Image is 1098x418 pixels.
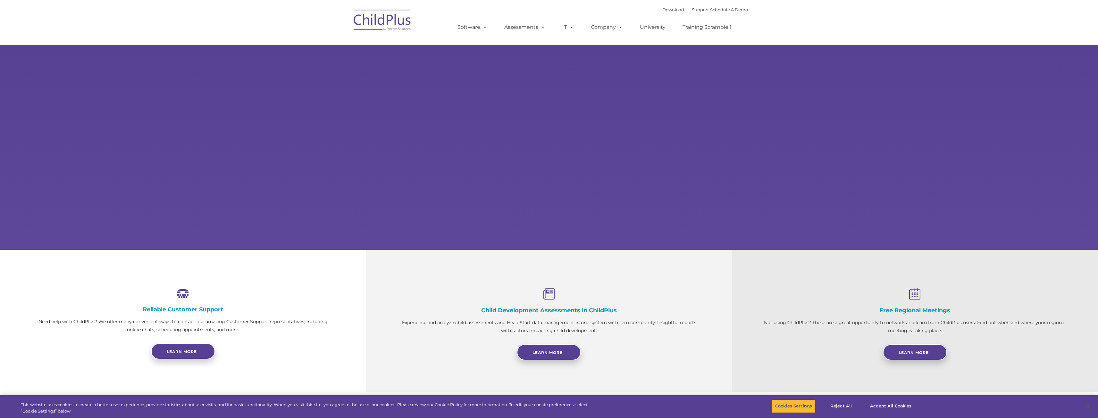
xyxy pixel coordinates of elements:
h4: Free Regional Meetings [764,307,1066,314]
span: Learn more [167,349,197,354]
a: Software [451,21,494,34]
span: Learn More [532,350,563,355]
a: Learn more [151,343,215,359]
font: | [662,7,748,12]
a: Training Scramble!! [676,21,737,34]
p: Not using ChildPlus? These are a great opportunity to network and learn from ChildPlus users. Fin... [764,319,1066,335]
div: This website uses cookies to create a better user experience, provide statistics about user visit... [21,402,604,414]
button: Reject All [821,399,861,413]
img: ChildPlus by Procare Solutions [350,5,415,37]
span: Learn More [899,350,929,355]
button: Cookies Settings [772,399,816,413]
h4: Child Development Assessments in ChildPlus [398,307,700,314]
a: University [633,21,672,34]
a: Support [692,7,709,12]
a: Learn More [517,344,581,360]
button: Accept All Cookies [867,399,915,413]
a: Assessments [498,21,552,34]
p: Need help with ChildPlus? We offer many convenient ways to contact our amazing Customer Support r... [32,318,334,334]
button: Close [1081,399,1095,413]
a: Download [662,7,684,12]
a: Company [584,21,629,34]
a: Learn More [883,344,947,360]
a: IT [556,21,580,34]
a: Schedule A Demo [710,7,748,12]
p: Experience and analyze child assessments and Head Start data management in one system with zero c... [398,319,700,335]
h4: Reliable Customer Support [32,306,334,313]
